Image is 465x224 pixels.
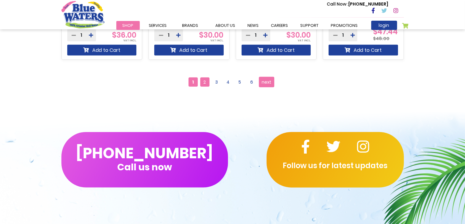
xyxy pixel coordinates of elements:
a: next [259,77,274,87]
span: $30.00 [199,30,224,40]
a: 5 [235,77,245,87]
a: about us [210,21,242,30]
button: Add to Cart [67,45,137,56]
span: 1 [189,77,198,87]
span: Brands [182,23,198,28]
span: $36.00 [112,30,136,40]
button: Add to Cart [242,45,311,56]
span: Shop [122,23,134,28]
span: Call us now [117,165,172,169]
a: 2 [200,77,210,87]
p: [PHONE_NUMBER] [327,1,388,7]
a: 3 [212,77,221,87]
a: careers [265,21,294,30]
p: Follow us for latest updates [267,160,404,171]
a: 6 [247,77,256,87]
button: Add to Cart [154,45,224,56]
a: support [294,21,325,30]
span: $47.44 [373,32,398,38]
span: $30.00 [286,30,311,40]
span: Services [149,23,167,28]
a: store logo [61,1,105,28]
a: News [242,21,265,30]
span: $48.00 [373,35,390,42]
button: Add to Cart [329,45,398,56]
button: [PHONE_NUMBER]Call us now [61,132,228,188]
span: next [262,77,271,87]
a: login [371,21,397,30]
a: Promotions [325,21,364,30]
a: 4 [224,77,233,87]
span: Call Now : [327,1,349,7]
